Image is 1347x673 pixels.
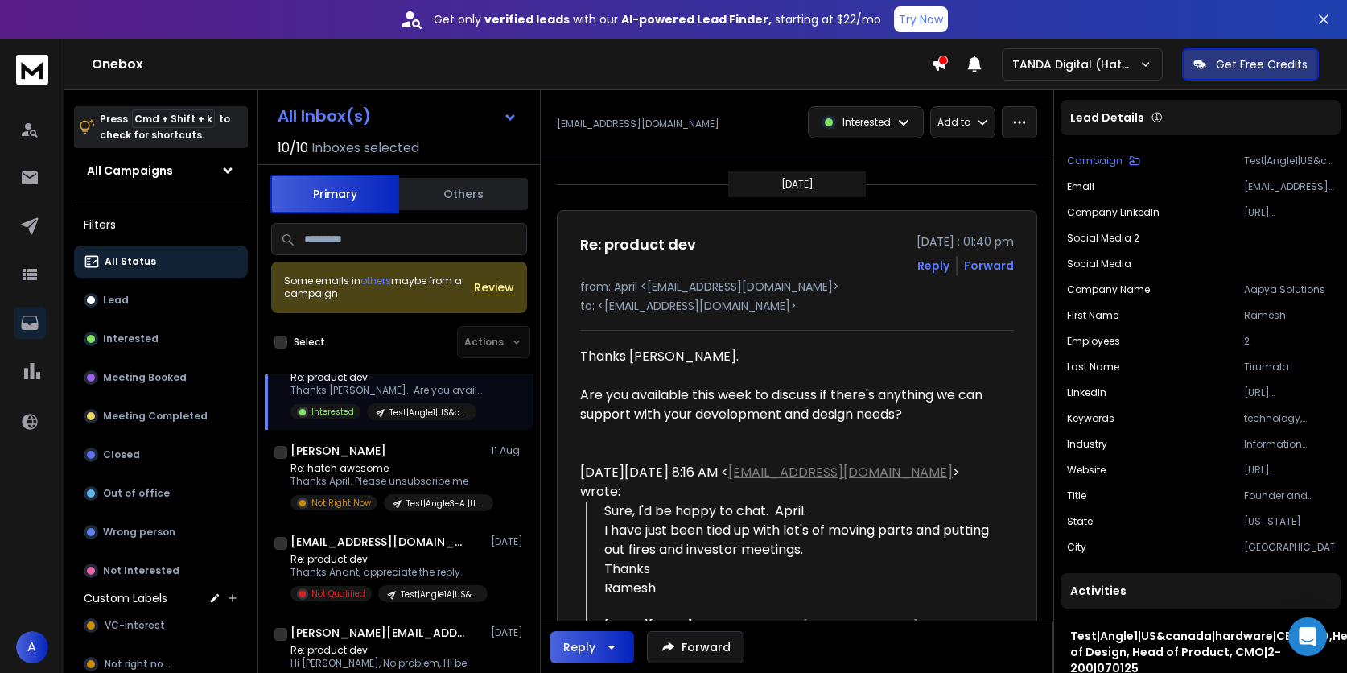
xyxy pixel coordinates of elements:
[1244,335,1334,348] p: 2
[1244,464,1334,477] p: [URL][DOMAIN_NAME]
[1067,155,1140,167] button: Campaign
[290,371,484,384] p: Re: product dev
[103,564,179,577] p: Not Interested
[92,55,931,74] h1: Onebox
[132,109,215,128] span: Cmd + Shift + k
[550,631,634,663] button: Reply
[580,463,1001,502] div: [DATE][DATE] 8:16 AM < > wrote:
[103,332,159,345] p: Interested
[1244,489,1334,502] p: Founder and CEO/CTO
[16,55,48,85] img: logo
[100,111,230,143] p: Press to check for shortcuts.
[265,100,530,132] button: All Inbox(s)
[917,258,949,274] button: Reply
[1244,309,1334,322] p: Ramesh
[103,410,208,423] p: Meeting Completed
[1067,283,1150,296] p: Company Name
[74,516,248,548] button: Wrong person
[604,502,1001,598] div: Sure, I'd be happy to chat. April.
[290,625,468,641] h1: [PERSON_NAME][EMAIL_ADDRESS][DOMAIN_NAME]
[1244,515,1334,528] p: [US_STATE]
[1067,206,1160,219] p: Company LinkedIn
[278,138,308,158] span: 10 / 10
[16,631,48,663] button: A
[1244,361,1334,374] p: Tirumala
[74,323,248,355] button: Interested
[621,11,772,27] strong: AI-powered Lead Finder,
[1067,515,1093,528] p: State
[1067,438,1107,451] p: Industry
[284,275,474,300] div: Some emails in maybe from a campaign
[1244,283,1334,296] p: Aapya Solutions
[74,400,248,432] button: Meeting Completed
[1182,48,1319,81] button: Get Free Credits
[1070,109,1144,126] p: Lead Details
[1244,386,1334,399] p: [URL][DOMAIN_NAME]
[74,555,248,587] button: Not Interested
[406,498,484,510] p: Test|Angle3-A |US&canada|hardware|CEO,CTO,Head of Design,Head of Product|2-200|070125
[1012,56,1139,72] p: TANDA Digital (Hatch Duo)
[1216,56,1308,72] p: Get Free Credits
[103,294,129,307] p: Lead
[74,609,248,642] button: VC-interest
[484,11,570,27] strong: verified leads
[290,553,484,566] p: Re: product dev
[1067,386,1106,399] p: LinkedIn
[311,588,365,600] p: Not Qualified
[389,407,467,419] p: Test|Angle1|US&canada|hardware|CEO,CTO,Head of Design, Head of Product, CMO|2-200|070125
[290,534,468,550] h1: [EMAIL_ADDRESS][DOMAIN_NAME]
[899,11,943,27] p: Try Now
[491,444,527,457] p: 11 Aug
[1067,155,1122,167] p: Campaign
[87,163,173,179] h1: All Campaigns
[1067,489,1086,502] p: Title
[401,588,478,601] p: Test|Angle1A|US&canada|hardware|CEO,CTO,Head of Design, Head of Product, CMO|2-200|070125
[105,658,171,671] span: Not right now
[1067,361,1119,374] p: Last Name
[311,497,371,509] p: Not Right Now
[557,118,719,130] p: [EMAIL_ADDRESS][DOMAIN_NAME]
[290,475,484,488] p: Thanks April. Please unsubscribe me
[103,487,170,500] p: Out of office
[278,108,371,124] h1: All Inbox(s)
[290,443,386,459] h1: [PERSON_NAME]
[434,11,881,27] p: Get only with our starting at $22/mo
[580,298,1014,314] p: to: <[EMAIL_ADDRESS][DOMAIN_NAME]>
[105,619,165,632] span: VC-interest
[842,116,891,129] p: Interested
[1067,335,1120,348] p: Employees
[74,155,248,187] button: All Campaigns
[604,521,1001,559] div: I have just been tied up with lot's of moving parts and putting out fires and investor meetings.
[103,526,175,539] p: Wrong person
[1067,412,1114,425] p: Keywords
[647,631,744,663] button: Forward
[474,279,514,295] button: Review
[894,6,948,32] button: Try Now
[1244,180,1334,193] p: [EMAIL_ADDRESS][DOMAIN_NAME]
[580,386,1001,424] div: Are you available this week to discuss if there's anything we can support with your development a...
[604,617,1001,656] div: [DATE][DATE] 11:05 AM April Ly < > wrote:
[360,274,391,287] span: others
[74,213,248,236] h3: Filters
[1288,617,1327,656] div: Open Intercom Messenger
[1067,464,1106,477] p: Website
[290,462,484,475] p: Re: hatch awesome
[84,590,167,606] h3: Custom Labels
[1067,258,1131,270] p: Social Media
[103,448,140,461] p: Closed
[1244,206,1334,219] p: [URL][DOMAIN_NAME]
[270,175,399,213] button: Primary
[1244,412,1334,425] p: technology, information & internet
[1244,438,1334,451] p: Information Technology & Services
[105,255,156,268] p: All Status
[491,535,527,548] p: [DATE]
[294,336,325,349] label: Select
[491,626,527,639] p: [DATE]
[781,178,814,191] p: [DATE]
[1067,309,1118,322] p: First Name
[604,579,1001,598] div: Ramesh
[728,463,953,481] a: [EMAIL_ADDRESS][DOMAIN_NAME]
